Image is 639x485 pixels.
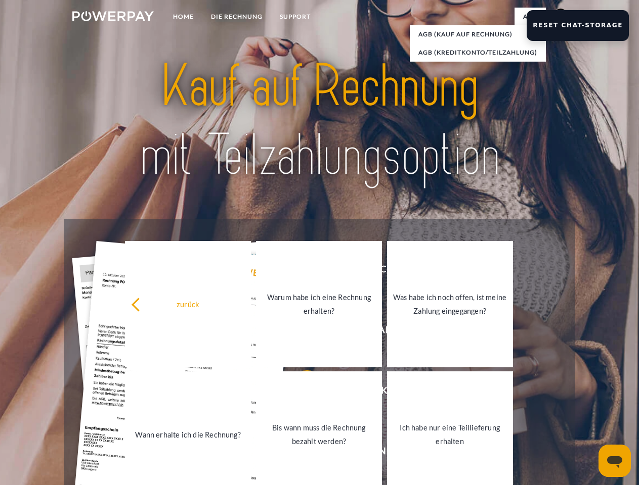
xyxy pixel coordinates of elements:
[387,241,513,367] a: Was habe ich noch offen, ist meine Zahlung eingegangen?
[393,290,507,318] div: Was habe ich noch offen, ist meine Zahlung eingegangen?
[599,445,631,477] iframe: Schaltfläche zum Öffnen des Messaging-Fensters
[515,8,546,26] a: agb
[393,421,507,448] div: Ich habe nur eine Teillieferung erhalten
[527,10,629,41] button: Reset Chat-Storage
[202,8,271,26] a: DIE RECHNUNG
[131,427,245,441] div: Wann erhalte ich die Rechnung?
[72,11,154,21] img: logo-powerpay-white.svg
[555,9,567,21] img: de
[131,297,245,311] div: zurück
[271,8,319,26] a: SUPPORT
[164,8,202,26] a: Home
[97,48,542,193] img: title-powerpay_de.svg
[410,25,546,43] a: AGB (Kauf auf Rechnung)
[262,290,376,318] div: Warum habe ich eine Rechnung erhalten?
[262,421,376,448] div: Bis wann muss die Rechnung bezahlt werden?
[410,43,546,62] a: AGB (Kreditkonto/Teilzahlung)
